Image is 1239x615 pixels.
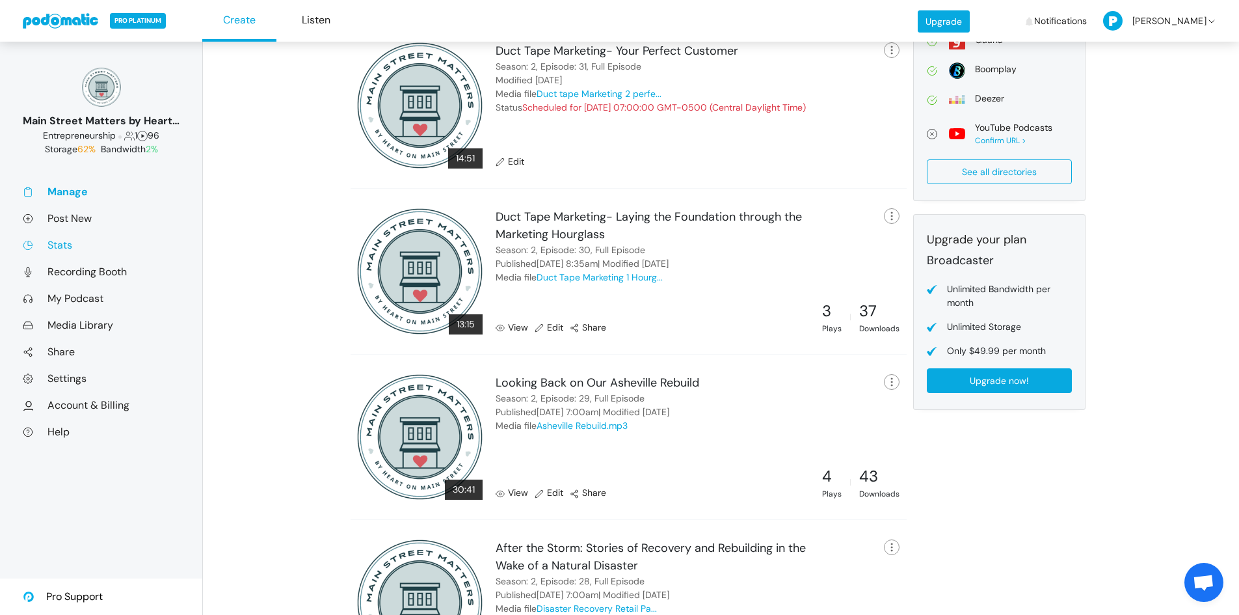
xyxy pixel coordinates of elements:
[23,345,180,359] a: Share
[357,374,483,500] img: 300x300_17130234.png
[927,252,1072,269] div: Broadcaster
[522,102,806,113] span: Scheduled for [DATE] 07:00:00 GMT-0500 (Central Daylight Time)
[82,68,121,107] img: 150x150_17130234.png
[496,405,669,419] div: Published | Modified [DATE]
[949,62,965,79] img: boomplay-2b96be17c781bb6067f62690a2aa74937c828758cf5668dffdf1db111eff7552.svg
[496,60,641,74] div: Season: 2, Episode: 31, Full Episode
[537,406,598,418] time: August 21, 2025 7:00am
[137,130,148,141] span: Episodes
[927,121,1072,146] a: YouTube Podcasts Confirm URL >
[496,271,663,284] div: Media file
[822,488,842,500] div: Plays
[927,368,1072,393] a: Upgrade now!
[927,62,1072,79] a: Boomplay
[947,282,1072,310] div: Unlimited Bandwidth per month
[1132,2,1206,40] span: [PERSON_NAME]
[496,419,628,433] div: Media file
[822,323,842,335] div: Plays
[949,126,965,142] img: youtube-a762549b032a4d8d7c7d8c7d6f94e90d57091a29b762dad7ef63acd86806a854.svg
[535,486,563,500] a: Edit
[496,392,645,405] div: Season: 2, Episode: 29, Full Episode
[537,589,598,601] time: August 18, 2025 7:00am
[496,374,699,392] div: Looking Back on Our Asheville Rebuild
[537,271,663,283] a: Duct Tape Marketing 1 Hourg...
[975,135,1052,146] div: Confirm URL >
[859,323,899,335] div: Downloads
[23,318,180,332] a: Media Library
[918,10,970,33] a: Upgrade
[357,208,483,335] img: 300x300_17130234.png
[23,212,180,225] a: Post New
[23,113,180,129] div: Main Street Matters by Heart on [GEOGRAPHIC_DATA]
[947,344,1046,358] div: Only $49.99 per month
[23,185,180,198] a: Manage
[849,476,851,488] div: |
[23,265,180,279] a: Recording Booth
[496,257,669,271] div: Published | Modified [DATE]
[537,420,628,431] a: Asheville Rebuild.mp3
[496,588,669,602] div: Published | Modified [DATE]
[496,321,528,335] a: View
[445,480,483,500] div: 30:41
[77,143,96,155] span: 62%
[124,130,135,141] span: Followers
[496,540,807,575] div: After the Storm: Stories of Recovery and Rebuilding in the Wake of a Natural Disaster
[849,311,851,323] div: |
[496,101,806,115] div: Status
[496,42,738,60] div: Duct Tape Marketing- Your Perfect Customer
[1184,563,1223,602] a: Open chat
[947,320,1021,334] div: Unlimited Storage
[496,486,528,500] a: View
[448,148,483,169] div: 14:51
[859,465,899,488] div: 43
[822,465,842,488] div: 4
[23,579,103,615] a: Pro Support
[496,243,645,257] div: Season: 2, Episode: 30, Full Episode
[23,292,180,305] a: My Podcast
[357,42,483,169] img: 300x300_17130234.png
[45,143,98,155] span: Storage
[23,398,180,412] a: Account & Billing
[927,159,1072,184] a: See all directories
[449,314,483,335] div: 13:15
[537,258,598,269] time: August 25, 2025 8:35am
[496,87,661,101] div: Media file
[23,372,180,385] a: Settings
[859,488,899,500] div: Downloads
[1034,2,1087,40] span: Notifications
[23,238,180,252] a: Stats
[23,425,180,439] a: Help
[822,299,842,323] div: 3
[975,92,1004,105] div: Deezer
[496,575,645,588] div: Season: 2, Episode: 28, Full Episode
[975,62,1017,76] div: Boomplay
[202,1,276,42] a: Create
[975,121,1052,135] div: YouTube Podcasts
[535,321,563,335] a: Edit
[496,208,807,243] div: Duct Tape Marketing- Laying the Foundation through the Marketing Hourglass
[146,143,158,155] span: 2%
[23,129,180,143] div: 1 96
[570,321,606,335] a: Share
[1103,2,1217,40] a: [PERSON_NAME]
[949,92,965,108] img: deezer-17854ec532559b166877d7d89d3279c345eec2f597ff2478aebf0db0746bb0cd.svg
[1103,11,1123,31] img: P-50-ab8a3cff1f42e3edaa744736fdbd136011fc75d0d07c0e6946c3d5a70d29199b.png
[101,143,158,155] span: Bandwidth
[570,486,606,500] a: Share
[279,1,353,42] a: Listen
[537,603,657,614] a: Disaster Recovery Retail Pa...
[43,130,116,141] span: Business: Entrepreneurship
[496,74,562,87] div: Modified [DATE]
[927,231,1072,249] div: Upgrade your plan
[110,13,166,29] span: PRO PLATINUM
[927,92,1072,108] a: Deezer
[496,155,524,169] a: Edit
[859,299,899,323] div: 37
[537,88,661,100] a: Duct tape Marketing 2 perfe...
